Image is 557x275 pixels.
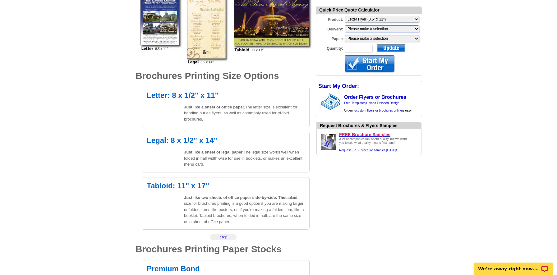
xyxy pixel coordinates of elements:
[339,132,419,137] a: FREE Brochure Samples
[339,137,411,152] div: A lot of companies talk about quality, but we want you to see what quality means first hand.
[147,265,305,273] h2: Premium Bond
[147,92,305,99] h2: Letter: 8 x 1/2" x 11"
[316,25,344,32] label: Delivery:
[366,101,399,105] a: Upload Finished Design
[344,101,366,105] a: Free Templates
[319,133,338,151] img: Request FREE samples of our brochures printing
[184,149,305,167] p: The legal size works well when folded in half width-wise for use in booklets, or makes an excelle...
[344,101,412,112] span: | Ordering is easy!
[136,71,310,80] h1: Brochures Printing Size Options
[316,7,422,14] div: Quick Price Quote Calculator
[470,255,557,275] iframe: LiveChat chat widget
[147,137,305,144] h2: Legal: 8 x 1/2" x 14"
[339,149,397,152] a: Request FREE samples of our flyer & brochure printing.
[316,91,321,112] img: background image for brochures and flyers arrow
[184,195,285,200] span: Just like two sheets of office paper side-by-side. The
[319,148,338,152] a: Request FREE samples of our brochures printing
[136,245,310,254] h1: Brochures Printing Paper Stocks
[316,15,344,22] label: Product:
[321,91,343,112] img: stack of brochures with custom content
[184,195,305,225] p: tabloid size for brochures printing is a good option if you are making larger unfolded items like...
[147,182,305,190] h2: Tabloid: 11" x 17"
[320,122,421,129] div: Want to know how your brochure printing will look before you order it? Check our work.
[316,34,344,42] label: Paper:
[316,81,422,91] div: Start My Order:
[356,109,402,112] a: custom flyers or brochures online
[184,104,305,122] p: The letter size is excellent for handing out as flyers, as well as commonly used for tri-fold bro...
[219,235,227,239] a: ↑ top
[184,150,243,154] span: Just like a sheet of legal paper.
[184,105,245,109] span: Just like a sheet of office paper.
[316,44,344,51] label: Quantity:
[344,94,406,100] a: Order Flyers or Brochures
